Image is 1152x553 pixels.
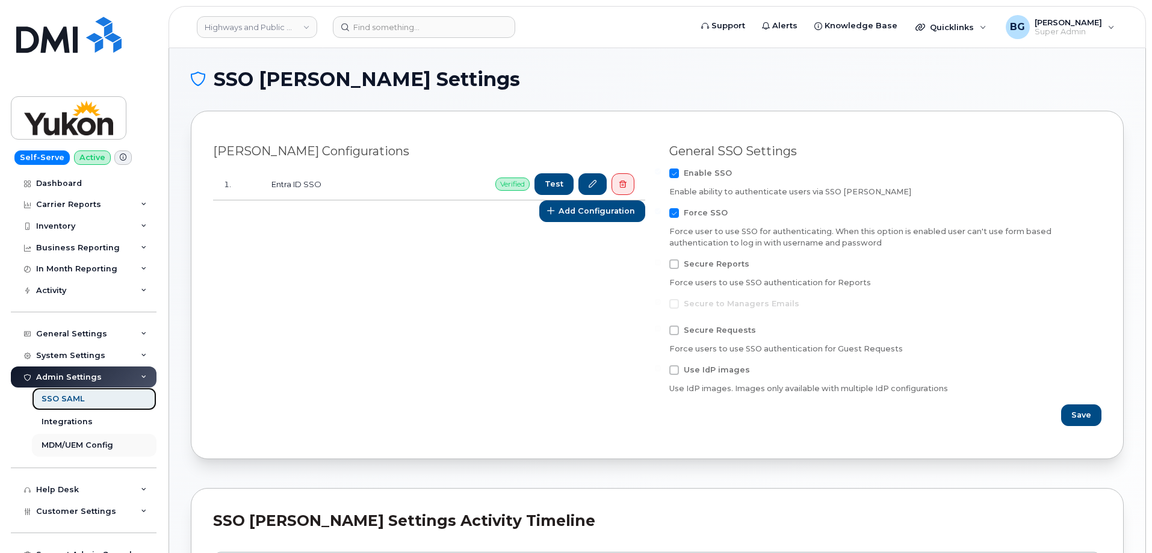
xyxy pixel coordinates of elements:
[559,205,635,217] span: Add Configuration
[684,168,732,178] span: Enable SSO
[261,168,379,200] td: Entra ID SSO
[655,259,661,265] input: Secure Reports
[684,208,728,217] span: Force SSO
[655,365,661,371] input: Use IdP images
[213,510,1101,532] div: SSO [PERSON_NAME] Settings Activity Timeline
[669,277,1101,288] div: Force users to use SSO authentication for Reports
[655,208,661,214] input: Force SSO
[1071,409,1091,421] span: Save
[684,299,799,308] span: Secure to Managers Emails
[684,326,756,335] span: Secure Requests
[213,168,261,200] td: 1.
[669,187,1101,197] div: Enable ability to authenticate users via SSO [PERSON_NAME]
[669,144,1101,159] div: General SSO Settings
[495,178,530,191] span: Verified
[539,200,645,222] button: Add Configuration
[669,383,1101,394] div: Use IdP images. Images only available with multiple IdP configurations
[655,326,661,332] input: Secure Requests
[1061,404,1101,426] button: Save
[684,259,749,268] span: Secure Reports
[214,70,520,88] span: SSO [PERSON_NAME] Settings
[669,344,1101,354] div: Force users to use SSO authentication for Guest Requests
[655,168,661,175] input: Enable SSO
[534,173,574,195] button: Test
[545,178,563,190] span: Test
[213,144,645,159] div: [PERSON_NAME] Configurations
[669,226,1101,249] div: Force user to use SSO for authenticating. When this option is enabled user can't use form based a...
[655,299,661,305] input: Secure to Managers Emails
[684,365,750,374] span: Use IdP images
